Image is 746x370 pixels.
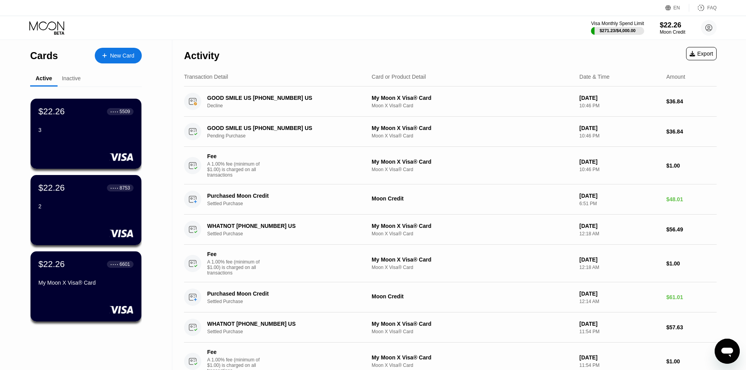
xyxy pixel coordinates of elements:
[666,358,717,365] div: $1.00
[184,87,717,117] div: GOOD SMILE US [PHONE_NUMBER] USDeclineMy Moon X Visa® CardMoon X Visa® Card[DATE]10:46 PM$36.84
[580,354,660,361] div: [DATE]
[580,299,660,304] div: 12:14 AM
[580,167,660,172] div: 10:46 PM
[666,162,717,169] div: $1.00
[660,21,685,29] div: $22.26
[184,312,717,343] div: WHATNOT [PHONE_NUMBER] USSettled PurchaseMy Moon X Visa® CardMoon X Visa® Card[DATE]11:54 PM$57.63
[666,260,717,267] div: $1.00
[184,117,717,147] div: GOOD SMILE US [PHONE_NUMBER] USPending PurchaseMy Moon X Visa® CardMoon X Visa® Card[DATE]10:46 P...
[184,147,717,184] div: FeeA 1.00% fee (minimum of $1.00) is charged on all transactionsMy Moon X Visa® CardMoon X Visa® ...
[207,153,262,159] div: Fee
[119,109,130,114] div: 5509
[184,184,717,215] div: Purchased Moon CreditSettled PurchaseMoon Credit[DATE]6:51 PM$48.01
[207,193,359,199] div: Purchased Moon Credit
[660,29,685,35] div: Moon Credit
[591,21,644,35] div: Visa Monthly Spend Limit$271.23/$4,000.00
[38,127,134,133] div: 3
[372,363,573,368] div: Moon X Visa® Card
[372,125,573,131] div: My Moon X Visa® Card
[110,110,118,113] div: ● ● ● ●
[666,196,717,202] div: $48.01
[207,349,262,355] div: Fee
[674,5,680,11] div: EN
[30,50,58,61] div: Cards
[207,161,266,178] div: A 1.00% fee (minimum of $1.00) is charged on all transactions
[580,193,660,199] div: [DATE]
[38,183,65,193] div: $22.26
[207,299,370,304] div: Settled Purchase
[580,329,660,334] div: 11:54 PM
[666,74,685,80] div: Amount
[372,195,573,202] div: Moon Credit
[95,48,142,63] div: New Card
[715,339,740,364] iframe: Кнопка запуска окна обмена сообщениями
[666,128,717,135] div: $36.84
[207,251,262,257] div: Fee
[184,215,717,245] div: WHATNOT [PHONE_NUMBER] USSettled PurchaseMy Moon X Visa® CardMoon X Visa® Card[DATE]12:18 AM$56.49
[666,324,717,330] div: $57.63
[110,187,118,189] div: ● ● ● ●
[38,106,65,117] div: $22.26
[600,28,636,33] div: $271.23 / $4,000.00
[372,95,573,101] div: My Moon X Visa® Card
[31,175,141,245] div: $22.26● ● ● ●87532
[686,47,717,60] div: Export
[207,259,266,276] div: A 1.00% fee (minimum of $1.00) is charged on all transactions
[580,133,660,139] div: 10:46 PM
[38,259,65,269] div: $22.26
[31,99,141,169] div: $22.26● ● ● ●55093
[580,321,660,327] div: [DATE]
[207,291,359,297] div: Purchased Moon Credit
[184,282,717,312] div: Purchased Moon CreditSettled PurchaseMoon Credit[DATE]12:14 AM$61.01
[372,103,573,108] div: Moon X Visa® Card
[689,4,717,12] div: FAQ
[207,103,370,108] div: Decline
[207,133,370,139] div: Pending Purchase
[372,167,573,172] div: Moon X Visa® Card
[184,245,717,282] div: FeeA 1.00% fee (minimum of $1.00) is charged on all transactionsMy Moon X Visa® CardMoon X Visa® ...
[372,74,426,80] div: Card or Product Detail
[660,21,685,35] div: $22.26Moon Credit
[665,4,689,12] div: EN
[207,125,359,131] div: GOOD SMILE US [PHONE_NUMBER] US
[372,231,573,236] div: Moon X Visa® Card
[207,321,359,327] div: WHATNOT [PHONE_NUMBER] US
[580,125,660,131] div: [DATE]
[666,98,717,105] div: $36.84
[62,75,81,81] div: Inactive
[372,133,573,139] div: Moon X Visa® Card
[110,52,134,59] div: New Card
[580,256,660,263] div: [DATE]
[372,159,573,165] div: My Moon X Visa® Card
[372,329,573,334] div: Moon X Visa® Card
[580,231,660,236] div: 12:18 AM
[707,5,717,11] div: FAQ
[580,223,660,229] div: [DATE]
[119,185,130,191] div: 8753
[372,293,573,300] div: Moon Credit
[580,159,660,165] div: [DATE]
[580,363,660,368] div: 11:54 PM
[666,294,717,300] div: $61.01
[38,203,134,209] div: 2
[372,223,573,229] div: My Moon X Visa® Card
[119,262,130,267] div: 6601
[36,75,52,81] div: Active
[207,201,370,206] div: Settled Purchase
[591,21,644,26] div: Visa Monthly Spend Limit
[184,74,228,80] div: Transaction Detail
[580,265,660,270] div: 12:18 AM
[184,50,219,61] div: Activity
[372,256,573,263] div: My Moon X Visa® Card
[207,231,370,236] div: Settled Purchase
[207,329,370,334] div: Settled Purchase
[580,201,660,206] div: 6:51 PM
[690,51,713,57] div: Export
[38,280,134,286] div: My Moon X Visa® Card
[372,354,573,361] div: My Moon X Visa® Card
[580,103,660,108] div: 10:46 PM
[372,321,573,327] div: My Moon X Visa® Card
[580,74,610,80] div: Date & Time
